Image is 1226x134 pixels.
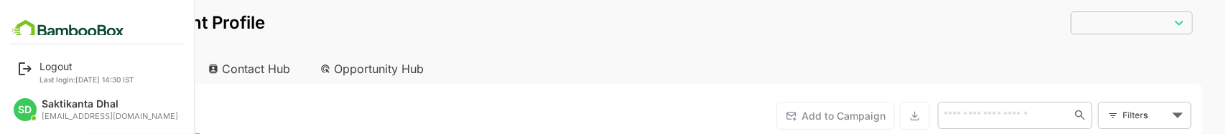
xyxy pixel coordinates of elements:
[1021,10,1143,35] div: ​
[23,14,215,32] p: Unified Account Profile
[40,75,134,84] p: Last login: [DATE] 14:30 IST
[14,98,37,121] div: SD
[51,108,133,127] span: Known accounts you’ve identified to target - imported from CRM, Offline upload, or promoted from ...
[40,60,134,72] div: Logout
[147,53,253,85] div: Contact Hub
[1071,100,1141,130] div: Filters
[850,102,880,130] button: Export the selected data as CSV
[7,17,129,44] img: BambooboxFullLogoMark.5f36c76dfaba33ec1ec1367b70bb1252.svg
[726,102,845,130] button: Add to Campaign
[42,112,178,121] div: [EMAIL_ADDRESS][DOMAIN_NAME]
[259,53,386,85] div: Opportunity Hub
[42,98,178,110] div: Saktikanta Dhal
[23,53,141,85] div: Account Hub
[1072,107,1118,123] div: Filters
